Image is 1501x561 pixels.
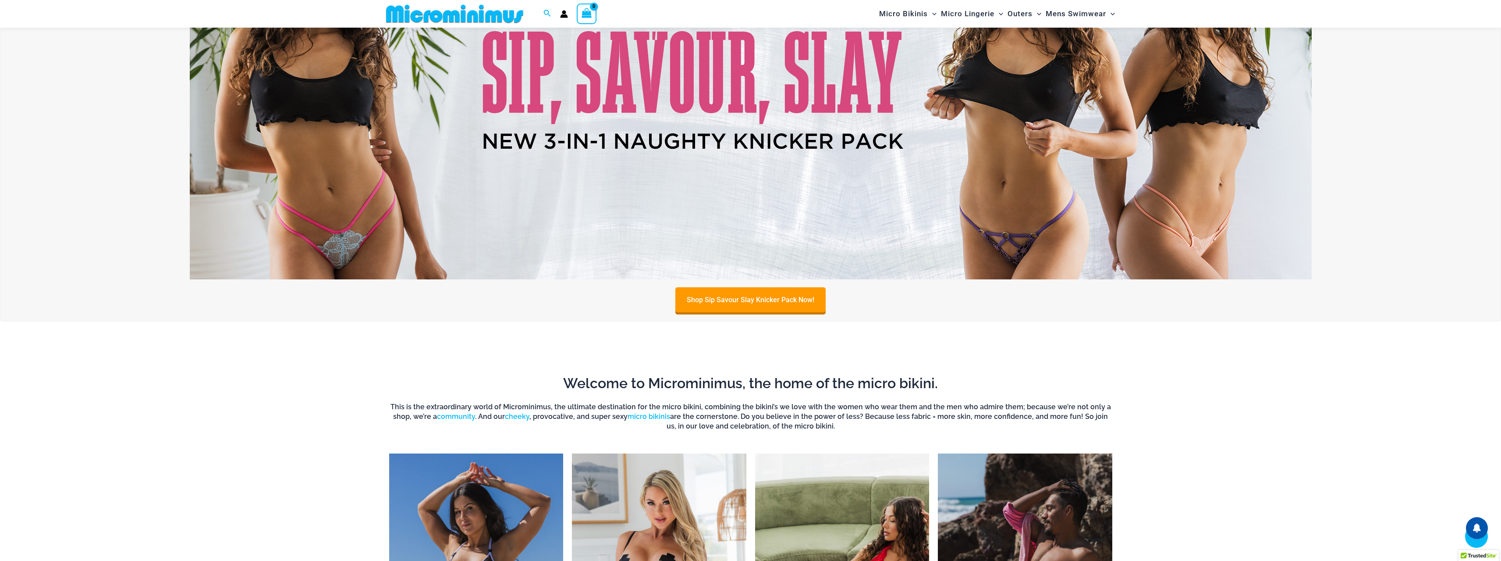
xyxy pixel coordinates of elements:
[560,10,568,18] a: Account icon link
[1005,3,1043,25] a: OutersMenu ToggleMenu Toggle
[389,374,1112,393] h2: Welcome to Microminimus, the home of the micro bikini.
[1046,3,1106,25] span: Mens Swimwear
[941,3,994,25] span: Micro Lingerie
[389,402,1112,432] h6: This is the extraordinary world of Microminimus, the ultimate destination for the micro bikini, c...
[877,3,939,25] a: Micro BikinisMenu ToggleMenu Toggle
[876,1,1119,26] nav: Site Navigation
[1106,3,1115,25] span: Menu Toggle
[1033,3,1041,25] span: Menu Toggle
[383,4,527,24] img: MM SHOP LOGO FLAT
[928,3,937,25] span: Menu Toggle
[577,4,597,24] a: View Shopping Cart, empty
[628,412,670,421] a: micro bikinis
[437,412,475,421] a: community
[675,287,826,312] a: Shop Sip Savour Slay Knicker Pack Now!
[1008,3,1033,25] span: Outers
[879,3,928,25] span: Micro Bikinis
[543,8,551,19] a: Search icon link
[994,3,1003,25] span: Menu Toggle
[939,3,1005,25] a: Micro LingerieMenu ToggleMenu Toggle
[505,412,529,421] a: cheeky
[1043,3,1117,25] a: Mens SwimwearMenu ToggleMenu Toggle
